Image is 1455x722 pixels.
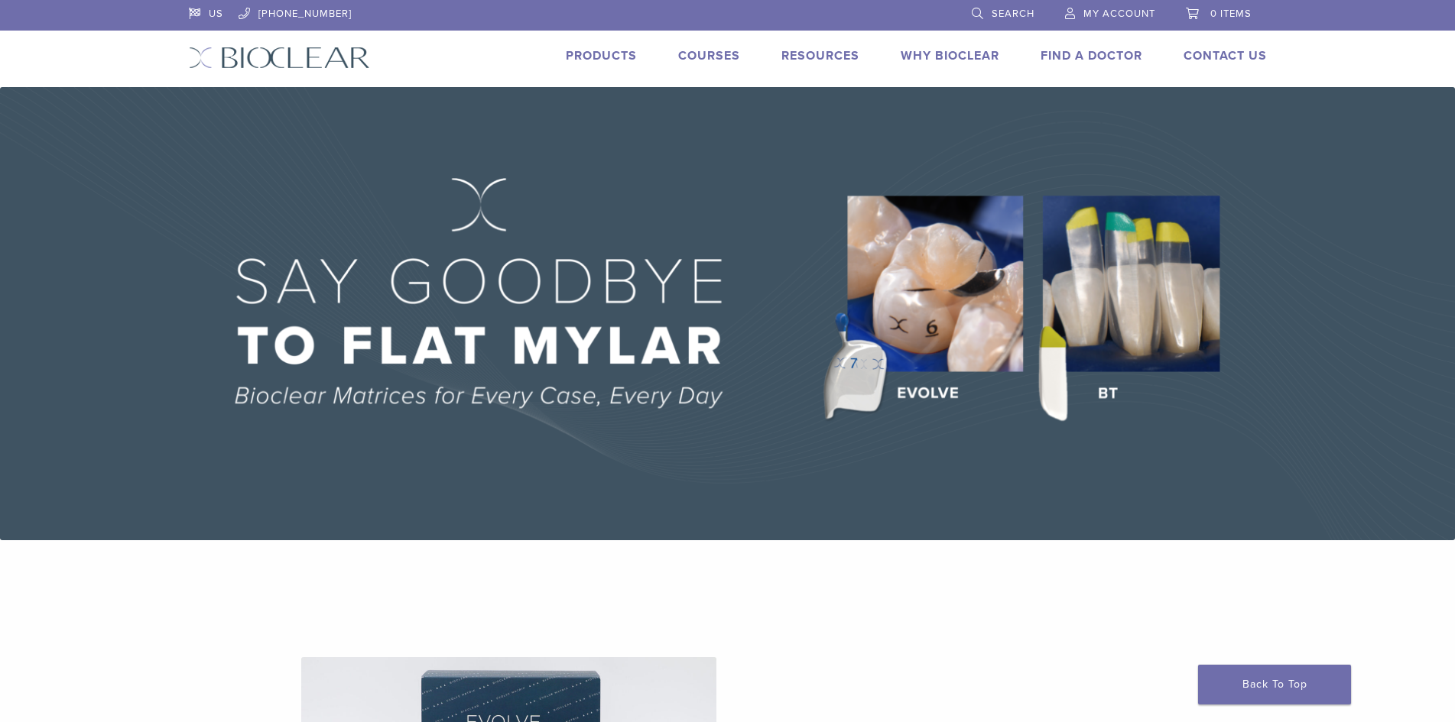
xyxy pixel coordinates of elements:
[678,48,740,63] a: Courses
[1198,665,1351,704] a: Back To Top
[189,47,370,69] img: Bioclear
[1210,8,1252,20] span: 0 items
[566,48,637,63] a: Products
[781,48,859,63] a: Resources
[1083,8,1155,20] span: My Account
[901,48,999,63] a: Why Bioclear
[1184,48,1267,63] a: Contact Us
[992,8,1034,20] span: Search
[1041,48,1142,63] a: Find A Doctor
